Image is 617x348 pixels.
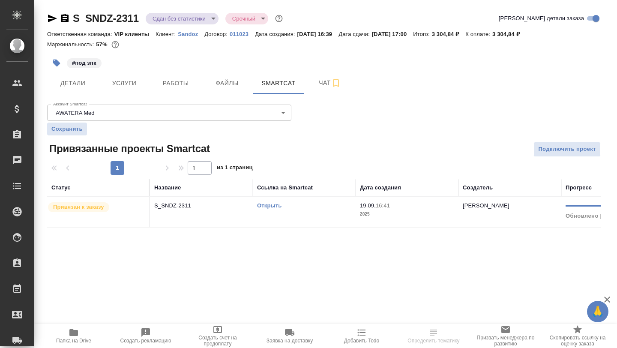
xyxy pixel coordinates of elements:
[47,13,57,24] button: Скопировать ссылку для ЯМессенджера
[255,31,297,37] p: Дата создания:
[376,202,390,209] p: 16:41
[182,324,254,348] button: Создать счет на предоплату
[360,183,401,192] div: Дата создания
[146,13,219,24] div: Сдан без статистики
[273,13,285,24] button: Доп статусы указывают на важность/срочность заказа
[66,59,102,66] span: под зпк
[154,183,181,192] div: Название
[538,144,596,154] span: Подключить проект
[72,59,96,67] p: #под зпк
[56,338,91,344] span: Папка на Drive
[47,54,66,72] button: Добавить тэг
[230,15,258,22] button: Срочный
[465,31,492,37] p: К оплате:
[258,78,299,89] span: Smartcat
[207,78,248,89] span: Файлы
[338,31,371,37] p: Дата сдачи:
[178,30,204,37] a: Sandoz
[51,125,83,133] span: Сохранить
[360,202,376,209] p: 19.09,
[154,201,249,210] p: S_SNDZ-2311
[225,13,268,24] div: Сдан без статистики
[344,338,379,344] span: Добавить Todo
[432,31,466,37] p: 3 304,84 ₽
[114,31,156,37] p: VIP клиенты
[47,142,210,156] span: Привязанные проекты Smartcat
[413,31,431,37] p: Итого:
[267,338,313,344] span: Заявка на доставку
[230,31,255,37] p: 011023
[326,324,398,348] button: Добавить Todo
[254,324,326,348] button: Заявка на доставку
[155,78,196,89] span: Работы
[492,31,526,37] p: 3 304,84 ₽
[257,202,282,209] a: Открыть
[53,203,104,211] p: Привязан к заказу
[178,31,204,37] p: Sandoz
[309,78,350,88] span: Чат
[257,183,313,192] div: Ссылка на Smartcat
[398,324,470,348] button: Определить тематику
[407,338,459,344] span: Определить тематику
[96,41,109,48] p: 57%
[47,41,96,48] p: Маржинальность:
[475,335,536,347] span: Призвать менеджера по развитию
[360,210,454,219] p: 2025
[590,303,605,321] span: 🙏
[217,162,253,175] span: из 1 страниц
[547,335,608,347] span: Скопировать ссылку на оценку заказа
[47,105,291,121] div: AWATERA Med
[38,324,110,348] button: Папка на Drive
[53,109,97,117] button: AWATERA Med
[51,183,71,192] div: Статус
[156,31,178,37] p: Клиент:
[470,324,542,348] button: Призвать менеджера по развитию
[463,202,509,209] p: [PERSON_NAME]
[204,31,230,37] p: Договор:
[47,31,114,37] p: Ответственная команда:
[187,335,249,347] span: Создать счет на предоплату
[297,31,339,37] p: [DATE] 16:39
[150,15,208,22] button: Сдан без статистики
[230,30,255,37] a: 011023
[60,13,70,24] button: Скопировать ссылку
[104,78,145,89] span: Услуги
[110,324,182,348] button: Создать рекламацию
[120,338,171,344] span: Создать рекламацию
[47,123,87,135] button: Сохранить
[52,78,93,89] span: Детали
[499,14,584,23] span: [PERSON_NAME] детали заказа
[566,183,592,192] div: Прогресс
[463,183,493,192] div: Создатель
[372,31,413,37] p: [DATE] 17:00
[331,78,341,88] svg: Подписаться
[110,39,121,50] button: 1190.05 RUB;
[73,12,139,24] a: S_SNDZ-2311
[542,324,614,348] button: Скопировать ссылку на оценку заказа
[533,142,601,157] button: Подключить проект
[587,301,608,322] button: 🙏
